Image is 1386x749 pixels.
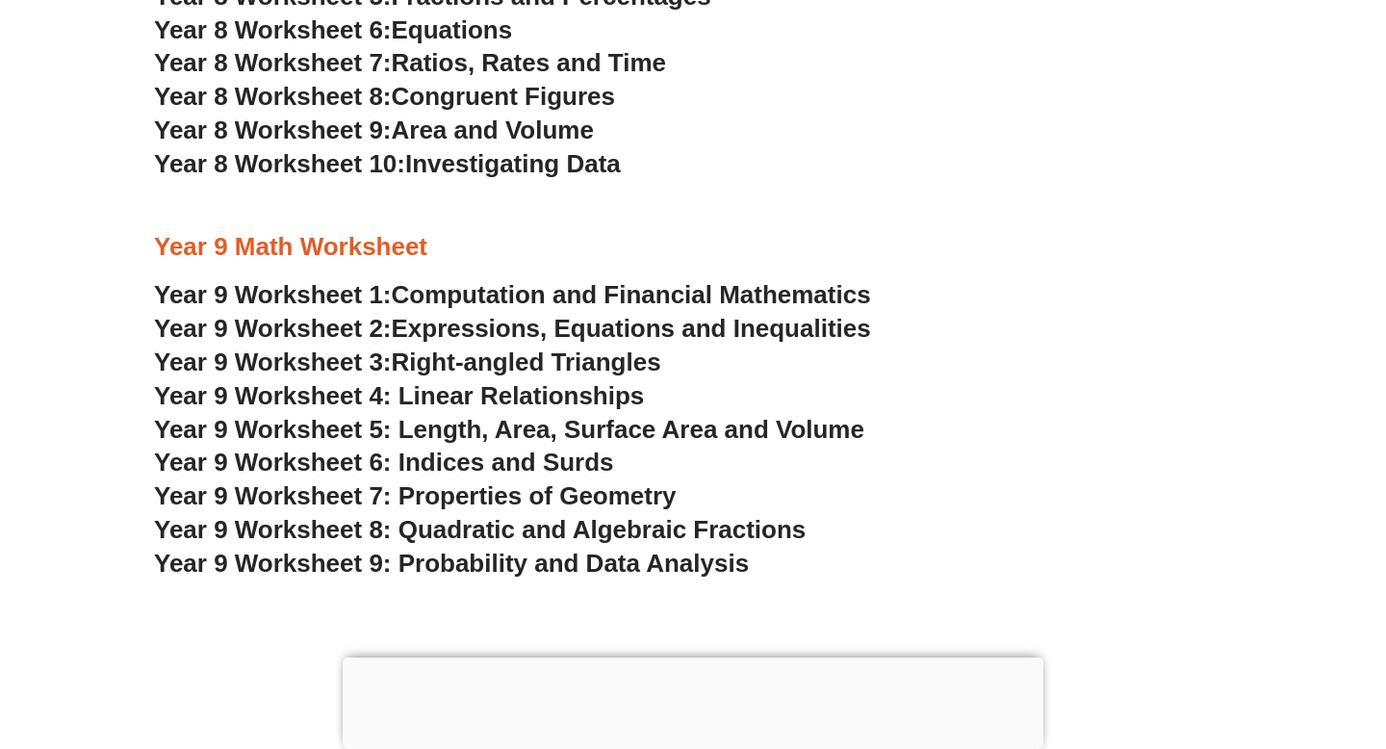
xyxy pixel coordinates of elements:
[154,280,392,309] span: Year 9 Worksheet 1:
[392,314,871,343] span: Expressions, Equations and Inequalities
[154,149,405,178] span: Year 8 Worksheet 10:
[392,116,594,144] span: Area and Volume
[154,481,677,510] a: Year 9 Worksheet 7: Properties of Geometry
[1056,531,1386,749] iframe: Chat Widget
[154,82,615,111] a: Year 8 Worksheet 8:Congruent Figures
[392,82,615,111] span: Congruent Figures
[154,48,666,77] a: Year 8 Worksheet 7:Ratios, Rates and Time
[154,381,644,410] a: Year 9 Worksheet 4: Linear Relationships
[154,280,871,309] a: Year 9 Worksheet 1:Computation and Financial Mathematics
[392,48,666,77] span: Ratios, Rates and Time
[154,15,392,44] span: Year 8 Worksheet 6:
[154,48,392,77] span: Year 8 Worksheet 7:
[154,314,392,343] span: Year 9 Worksheet 2:
[154,348,661,376] a: Year 9 Worksheet 3:Right-angled Triangles
[154,82,392,111] span: Year 8 Worksheet 8:
[154,149,621,178] a: Year 8 Worksheet 10:Investigating Data
[154,314,871,343] a: Year 9 Worksheet 2:Expressions, Equations and Inequalities
[405,149,621,178] span: Investigating Data
[154,448,614,477] a: Year 9 Worksheet 6: Indices and Surds
[154,116,594,144] a: Year 8 Worksheet 9:Area and Volume
[154,549,749,578] a: Year 9 Worksheet 9: Probability and Data Analysis
[154,231,1232,264] h3: Year 9 Math Worksheet
[154,15,512,44] a: Year 8 Worksheet 6:Equations
[154,415,864,444] a: Year 9 Worksheet 5: Length, Area, Surface Area and Volume
[154,348,392,376] span: Year 9 Worksheet 3:
[392,348,661,376] span: Right-angled Triangles
[343,658,1043,744] iframe: Advertisement
[154,515,806,544] a: Year 9 Worksheet 8: Quadratic and Algebraic Fractions
[392,15,513,44] span: Equations
[392,280,871,309] span: Computation and Financial Mathematics
[154,116,392,144] span: Year 8 Worksheet 9:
